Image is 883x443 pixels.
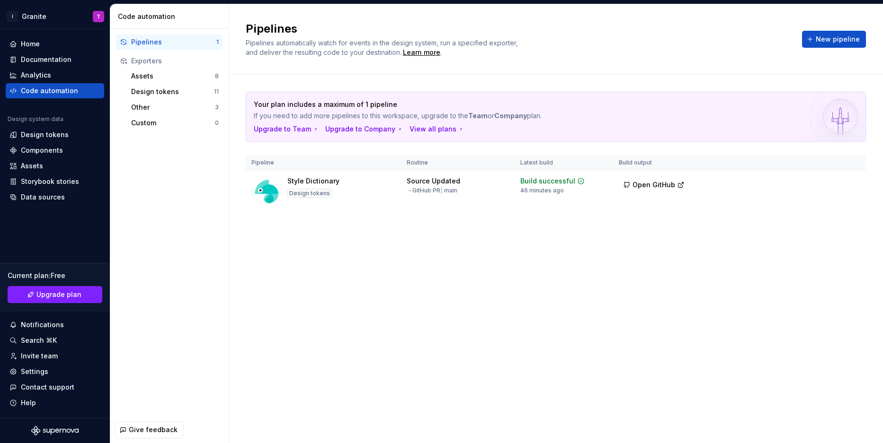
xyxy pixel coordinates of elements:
[215,72,219,80] div: 8
[6,36,104,52] a: Home
[215,119,219,127] div: 0
[21,367,48,376] div: Settings
[410,124,465,134] button: View all plans
[633,180,675,190] span: Open GitHub
[21,55,71,64] div: Documentation
[6,158,104,174] a: Assets
[127,100,223,115] button: Other3
[246,39,520,56] span: Pipelines automatically watch for events in the design system, run a specified exporter, and deli...
[131,56,219,66] div: Exporters
[520,176,575,186] div: Build successful
[619,176,689,193] button: Open GitHub
[214,88,219,96] div: 11
[403,48,440,57] a: Learn more
[21,351,58,361] div: Invite team
[6,364,104,379] a: Settings
[6,190,104,205] a: Data sources
[6,333,104,348] button: Search ⌘K
[21,130,69,139] div: Design tokens
[127,115,223,130] button: Custom0
[21,146,63,155] div: Components
[8,271,102,280] div: Current plan : Free
[127,69,223,84] button: Assets8
[216,38,219,46] div: 1
[6,143,104,158] a: Components
[118,12,224,21] div: Code automation
[6,380,104,395] button: Contact support
[7,11,18,22] div: I
[6,68,104,83] a: Analytics
[97,13,100,20] div: T
[440,187,443,194] span: |
[494,112,527,120] strong: Company
[21,336,57,345] div: Search ⌘K
[21,382,74,392] div: Contact support
[802,31,866,48] button: New pipeline
[254,100,792,109] p: Your plan includes a maximum of 1 pipeline
[619,182,689,190] a: Open GitHub
[8,115,63,123] div: Design system data
[131,87,214,96] div: Design tokens
[116,35,223,50] button: Pipelines1
[21,320,64,330] div: Notifications
[21,177,79,186] div: Storybook stories
[515,155,613,171] th: Latest build
[816,35,860,44] span: New pipeline
[131,37,216,47] div: Pipelines
[115,421,184,438] button: Give feedback
[287,176,339,186] div: Style Dictionary
[6,174,104,189] a: Storybook stories
[131,103,215,112] div: Other
[131,118,215,128] div: Custom
[520,187,564,194] div: 46 minutes ago
[407,176,460,186] div: Source Updated
[6,348,104,364] a: Invite team
[6,83,104,98] a: Code automation
[21,70,51,80] div: Analytics
[127,84,223,99] button: Design tokens11
[6,395,104,410] button: Help
[325,124,404,134] button: Upgrade to Company
[6,52,104,67] a: Documentation
[21,86,78,96] div: Code automation
[246,155,401,171] th: Pipeline
[254,124,320,134] button: Upgrade to Team
[468,112,488,120] strong: Team
[254,111,792,121] p: If you need to add more pipelines to this workspace, upgrade to the or plan.
[22,12,46,21] div: Granite
[21,192,65,202] div: Data sources
[129,425,178,434] span: Give feedback
[21,39,40,49] div: Home
[613,155,696,171] th: Build output
[21,161,43,171] div: Assets
[287,189,332,198] div: Design tokens
[36,290,81,299] span: Upgrade plan
[215,104,219,111] div: 3
[6,127,104,142] a: Design tokens
[8,286,102,303] a: Upgrade plan
[131,71,215,81] div: Assets
[407,187,457,194] div: → GitHub PR main
[401,155,515,171] th: Routine
[6,317,104,332] button: Notifications
[21,398,36,408] div: Help
[31,426,79,435] svg: Supernova Logo
[2,6,108,26] button: IGraniteT
[246,21,791,36] h2: Pipelines
[401,49,442,56] span: .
